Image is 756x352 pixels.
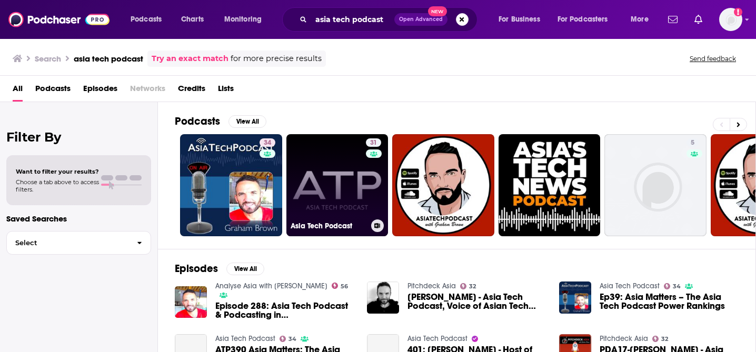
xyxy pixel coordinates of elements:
[16,168,99,175] span: Want to filter your results?
[604,134,707,236] a: 5
[719,8,742,31] button: Show profile menu
[286,134,389,236] a: 31Asia Tech Podcast
[181,12,204,27] span: Charts
[491,11,553,28] button: open menu
[394,13,447,26] button: Open AdvancedNew
[74,54,143,64] h3: asia tech podcast
[264,138,271,148] span: 34
[175,115,220,128] h2: Podcasts
[407,281,456,290] a: Pitchdeck Asia
[407,293,546,310] span: [PERSON_NAME] - Asia Tech Podcast, Voice of Asian Tech Ecosystem | Pitchdeck [GEOGRAPHIC_DATA]
[6,129,151,145] h2: Filter By
[292,7,488,32] div: Search podcasts, credits, & more...
[690,11,707,28] a: Show notifications dropdown
[228,115,266,128] button: View All
[152,53,228,65] a: Try an exact match
[673,284,681,289] span: 34
[559,281,591,314] img: Ep39: Asia Matters – The Asia Tech Podcast Power Rankings
[215,334,275,343] a: Asia Tech Podcast
[8,9,110,29] img: Podchaser - Follow, Share and Rate Podcasts
[428,6,447,16] span: New
[35,80,71,102] a: Podcasts
[280,336,297,342] a: 34
[341,284,348,289] span: 56
[218,80,234,102] a: Lists
[7,239,128,246] span: Select
[226,263,264,275] button: View All
[175,115,266,128] a: PodcastsView All
[332,283,349,289] a: 56
[600,293,739,310] a: Ep39: Asia Matters – The Asia Tech Podcast Power Rankings
[175,262,264,275] a: EpisodesView All
[174,11,210,28] a: Charts
[600,281,660,290] a: Asia Tech Podcast
[6,214,151,224] p: Saved Searches
[460,283,476,289] a: 32
[734,8,742,16] svg: Add a profile image
[631,12,649,27] span: More
[499,12,540,27] span: For Business
[687,138,699,147] a: 5
[83,80,117,102] a: Episodes
[178,80,205,102] a: Credits
[291,222,367,230] h3: Asia Tech Podcast
[407,293,546,310] a: Graham Brown - Asia Tech Podcast, Voice of Asian Tech Ecosystem | Pitchdeck Asia
[558,12,608,27] span: For Podcasters
[231,53,322,65] span: for more precise results
[260,138,275,147] a: 34
[664,283,681,289] a: 34
[366,138,381,147] a: 31
[469,284,476,289] span: 32
[13,80,23,102] a: All
[551,11,623,28] button: open menu
[664,11,682,28] a: Show notifications dropdown
[35,54,61,64] h3: Search
[661,337,668,341] span: 32
[623,11,662,28] button: open menu
[407,334,467,343] a: Asia Tech Podcast
[224,12,262,27] span: Monitoring
[719,8,742,31] img: User Profile
[175,262,218,275] h2: Episodes
[367,281,399,314] img: Graham Brown - Asia Tech Podcast, Voice of Asian Tech Ecosystem | Pitchdeck Asia
[215,301,354,319] a: Episode 288: Asia Tech Podcast & Podcasting in Asia Pacific with Graham Brown
[719,8,742,31] span: Logged in as WachsmanSG
[217,11,275,28] button: open menu
[289,337,296,341] span: 34
[370,138,377,148] span: 31
[175,286,207,318] img: Episode 288: Asia Tech Podcast & Podcasting in Asia Pacific with Graham Brown
[687,54,739,63] button: Send feedback
[652,336,669,342] a: 32
[499,134,601,236] a: 0
[180,134,282,236] a: 34
[16,178,99,193] span: Choose a tab above to access filters.
[215,281,327,290] a: Analyse Asia with Bernard Leong
[600,334,648,343] a: Pitchdeck Asia
[215,301,354,319] span: Episode 288: Asia Tech Podcast & Podcasting in [GEOGRAPHIC_DATA] with [PERSON_NAME]
[130,80,165,102] span: Networks
[6,231,151,255] button: Select
[123,11,175,28] button: open menu
[311,11,394,28] input: Search podcasts, credits, & more...
[399,17,443,22] span: Open Advanced
[691,138,694,148] span: 5
[590,138,596,232] div: 0
[131,12,162,27] span: Podcasts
